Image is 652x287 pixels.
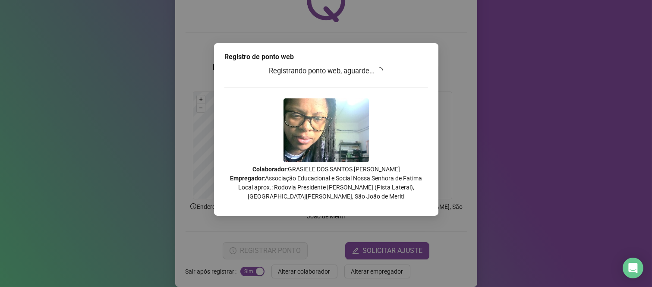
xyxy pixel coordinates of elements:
div: Registro de ponto web [224,52,428,62]
p: : GRASIELE DOS SANTOS [PERSON_NAME] : Associação Educacional e Social Nossa Senhora de Fatima Loc... [224,165,428,201]
strong: Colaborador [252,166,287,173]
span: loading [376,67,383,74]
img: 2Q== [283,98,369,162]
div: Open Intercom Messenger [623,258,643,278]
h3: Registrando ponto web, aguarde... [224,66,428,77]
strong: Empregador [230,175,264,182]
